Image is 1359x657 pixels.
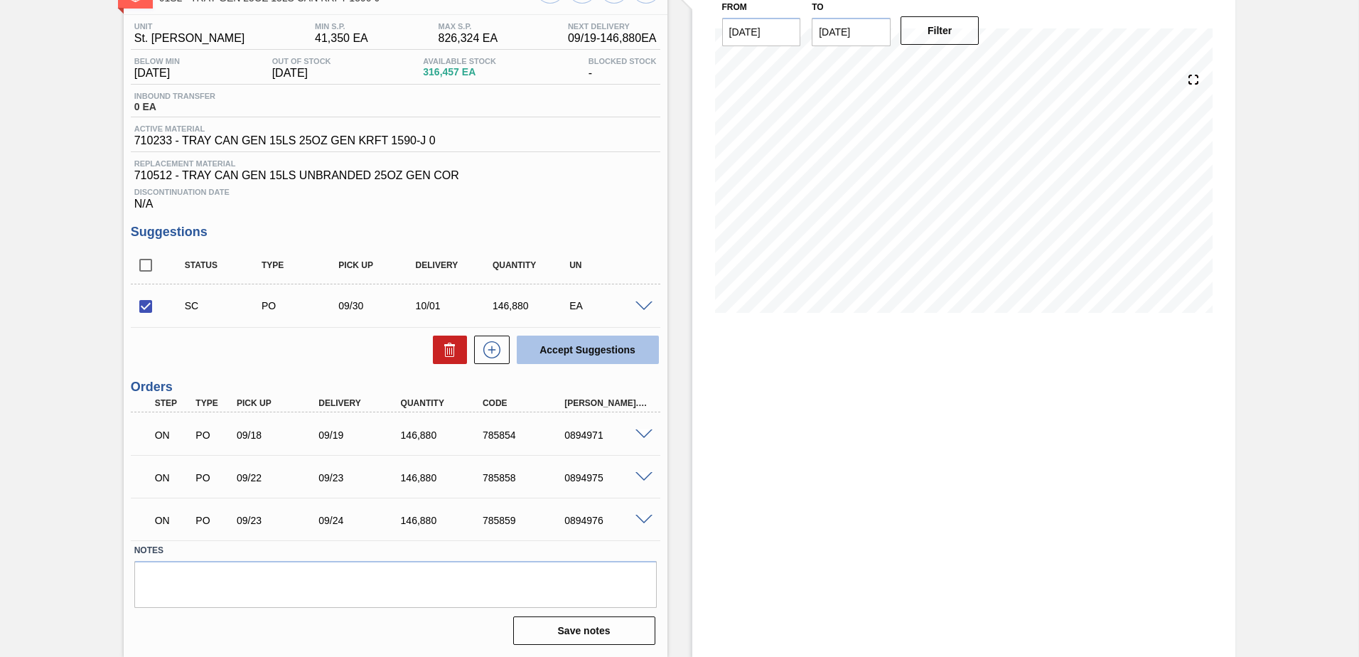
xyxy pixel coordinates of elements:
span: 09/19 - 146,880 EA [568,32,657,45]
span: Next Delivery [568,22,657,31]
button: Filter [901,16,979,45]
div: Type [258,260,344,270]
div: 09/24/2025 [315,515,407,526]
span: MIN S.P. [315,22,368,31]
p: ON [155,515,190,526]
span: 710512 - TRAY CAN GEN 15LS UNBRANDED 25OZ GEN COR [134,169,657,182]
div: 785854 [479,429,571,441]
span: Available Stock [423,57,496,65]
div: Quantity [489,260,575,270]
span: Out Of Stock [272,57,331,65]
div: Purchase order [192,472,235,484]
button: Accept Suggestions [517,336,659,364]
span: Below Min [134,57,180,65]
div: Purchase order [192,515,235,526]
div: 09/19/2025 [315,429,407,441]
div: 146,880 [397,472,489,484]
span: [DATE] [134,67,180,80]
span: 710233 - TRAY CAN GEN 15LS 25OZ GEN KRFT 1590-J 0 [134,134,436,147]
div: 0894976 [561,515,652,526]
span: Replacement Material [134,159,657,168]
div: 0894971 [561,429,652,441]
div: EA [566,300,652,311]
div: Code [479,398,571,408]
p: ON [155,472,190,484]
label: to [812,2,823,12]
div: Purchase order [258,300,344,311]
button: Save notes [513,616,655,645]
div: Negotiating Order [151,505,194,536]
div: 09/23/2025 [315,472,407,484]
div: 09/22/2025 [233,472,325,484]
span: 0 EA [134,102,215,112]
span: St. [PERSON_NAME] [134,32,245,45]
div: Suggestion Created [181,300,267,311]
span: Active Material [134,124,436,133]
div: Step [151,398,194,408]
h3: Suggestions [131,225,660,240]
div: 0894975 [561,472,652,484]
div: 09/23/2025 [233,515,325,526]
span: Inbound Transfer [134,92,215,100]
div: 146,880 [397,429,489,441]
div: [PERSON_NAME]. ID [561,398,652,408]
div: Delivery [412,260,498,270]
div: Negotiating Order [151,420,194,451]
div: Delete Suggestions [426,336,467,364]
div: Accept Suggestions [510,334,660,365]
div: Status [181,260,267,270]
div: Pick up [233,398,325,408]
span: Unit [134,22,245,31]
label: From [722,2,747,12]
div: N/A [131,182,660,210]
div: New suggestion [467,336,510,364]
span: Blocked Stock [589,57,657,65]
span: Discontinuation Date [134,188,657,196]
div: Pick up [335,260,421,270]
div: 785859 [479,515,571,526]
div: 785858 [479,472,571,484]
div: - [585,57,660,80]
div: Delivery [315,398,407,408]
span: MAX S.P. [439,22,498,31]
span: 41,350 EA [315,32,368,45]
label: Notes [134,540,657,561]
div: Negotiating Order [151,462,194,493]
div: 146,880 [397,515,489,526]
div: UN [566,260,652,270]
span: 826,324 EA [439,32,498,45]
div: Quantity [397,398,489,408]
h3: Orders [131,380,660,395]
div: 10/01/2025 [412,300,498,311]
div: Purchase order [192,429,235,441]
span: [DATE] [272,67,331,80]
div: 146,880 [489,300,575,311]
div: 09/30/2025 [335,300,421,311]
p: ON [155,429,190,441]
div: Type [192,398,235,408]
span: 316,457 EA [423,67,496,78]
input: mm/dd/yyyy [722,18,801,46]
input: mm/dd/yyyy [812,18,891,46]
div: 09/18/2025 [233,429,325,441]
